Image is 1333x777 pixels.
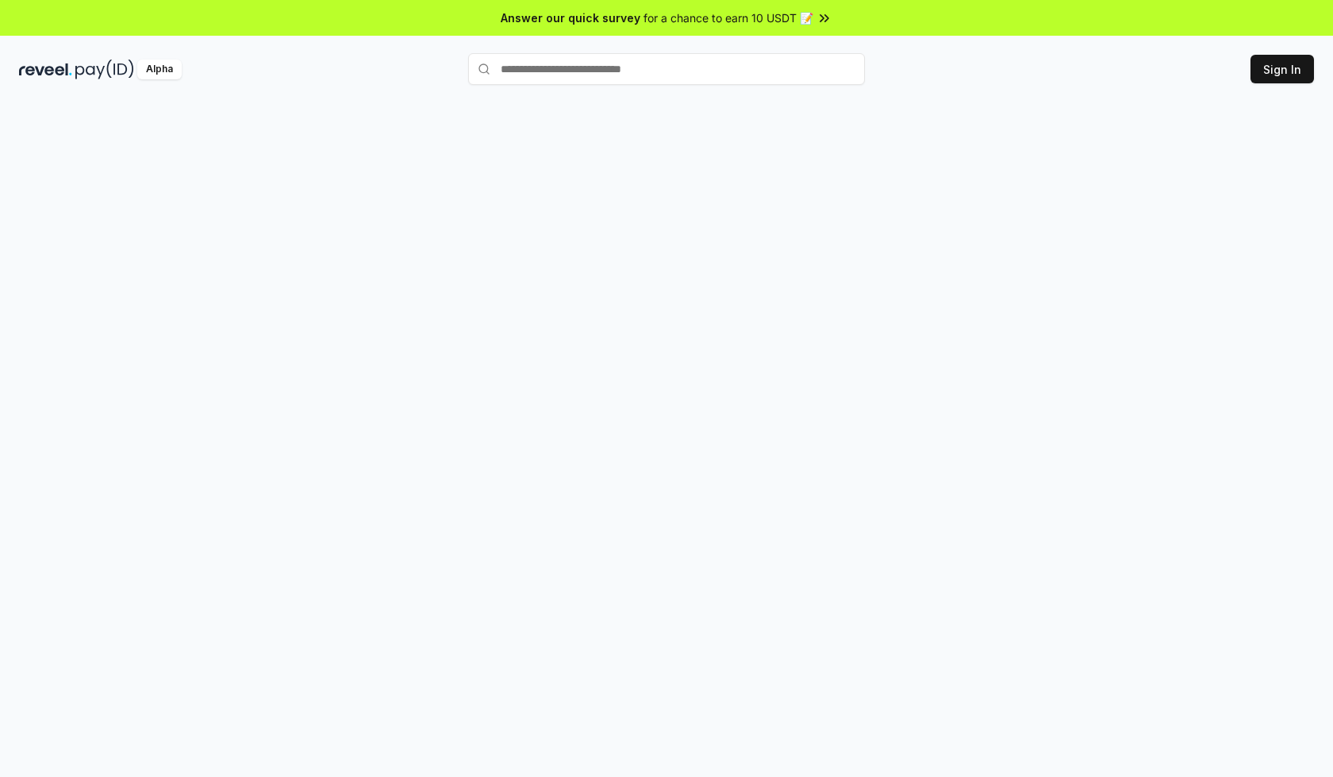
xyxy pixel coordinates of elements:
[1250,55,1314,83] button: Sign In
[501,10,640,26] span: Answer our quick survey
[137,60,182,79] div: Alpha
[75,60,134,79] img: pay_id
[643,10,813,26] span: for a chance to earn 10 USDT 📝
[19,60,72,79] img: reveel_dark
